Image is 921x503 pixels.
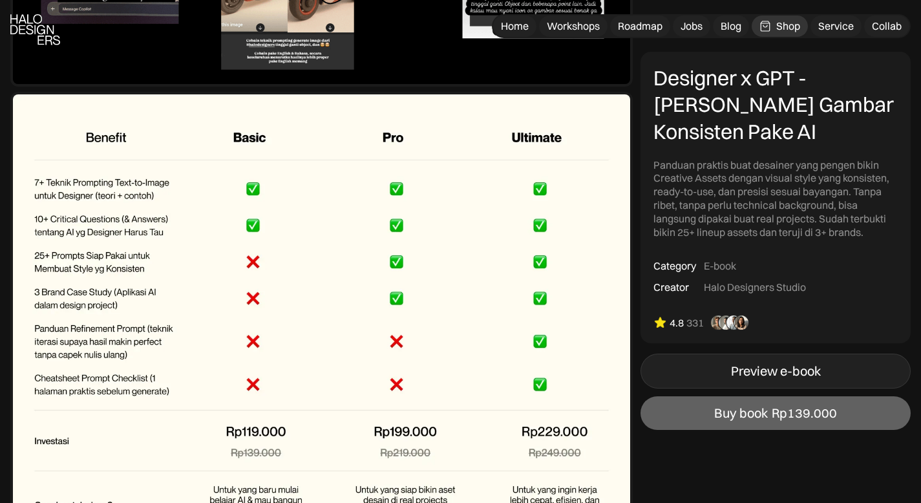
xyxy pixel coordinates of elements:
a: Buy bookRp139.000 [640,396,911,430]
div: Workshops [547,19,600,33]
div: Collab [872,19,902,33]
a: Roadmap [610,16,670,37]
div: 331 [686,316,704,330]
div: Buy book [714,405,768,421]
a: Shop [752,16,808,37]
div: E-book [704,260,736,273]
a: Home [493,16,536,37]
div: Home [501,19,529,33]
div: Halo Designers Studio [704,281,806,294]
div: Rp139.000 [772,405,837,421]
div: Roadmap [618,19,662,33]
div: Designer x GPT - [PERSON_NAME] Gambar Konsisten Pake AI [653,65,898,145]
div: Category [653,260,696,273]
a: Jobs [673,16,710,37]
a: Blog [713,16,749,37]
div: 4.8 [670,316,684,330]
a: Service [810,16,862,37]
div: Creator [653,281,689,294]
div: Jobs [681,19,703,33]
div: Shop [776,19,800,33]
a: Collab [864,16,909,37]
div: Panduan praktis buat desainer yang pengen bikin Creative Assets dengan visual style yang konsiste... [653,158,898,239]
a: Preview e-book [640,354,911,389]
div: Service [818,19,854,33]
div: Blog [721,19,741,33]
a: Workshops [539,16,608,37]
div: Preview e-book [731,363,821,379]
